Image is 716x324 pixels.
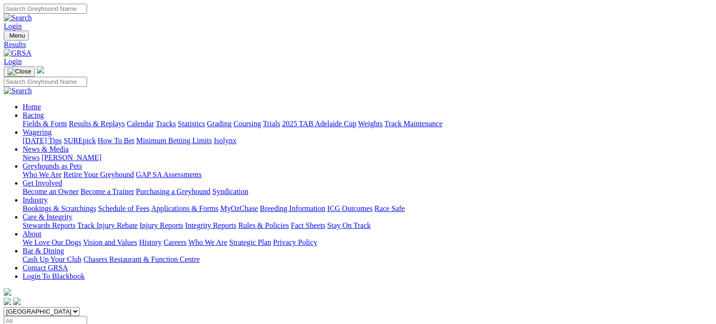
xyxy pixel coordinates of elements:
div: Wagering [23,137,712,145]
a: Bookings & Scratchings [23,204,96,212]
div: Bar & Dining [23,255,712,264]
a: ICG Outcomes [327,204,372,212]
div: Care & Integrity [23,221,712,230]
a: Applications & Forms [151,204,218,212]
div: Get Involved [23,187,712,196]
div: Greyhounds as Pets [23,170,712,179]
a: Greyhounds as Pets [23,162,82,170]
a: Results [4,40,712,49]
a: Trials [263,120,280,128]
a: About [23,230,41,238]
a: Coursing [233,120,261,128]
a: Industry [23,196,48,204]
a: Racing [23,111,44,119]
a: Fields & Form [23,120,67,128]
a: Calendar [127,120,154,128]
img: GRSA [4,49,32,57]
a: Grading [207,120,232,128]
a: Become an Owner [23,187,79,195]
a: Privacy Policy [273,238,317,246]
a: Statistics [178,120,205,128]
div: About [23,238,712,247]
a: Vision and Values [83,238,137,246]
img: Close [8,68,31,75]
a: History [139,238,161,246]
input: Search [4,4,87,14]
a: Who We Are [188,238,227,246]
a: 2025 TAB Adelaide Cup [282,120,356,128]
div: News & Media [23,154,712,162]
img: Search [4,14,32,22]
a: Login To Blackbook [23,272,85,280]
a: Chasers Restaurant & Function Centre [83,255,200,263]
a: MyOzChase [220,204,258,212]
img: logo-grsa-white.png [4,288,11,296]
a: Injury Reports [139,221,183,229]
a: Care & Integrity [23,213,72,221]
a: Syndication [212,187,248,195]
button: Toggle navigation [4,66,35,77]
a: Results & Replays [69,120,125,128]
a: Track Injury Rebate [77,221,137,229]
a: Stewards Reports [23,221,75,229]
img: facebook.svg [4,298,11,305]
a: [PERSON_NAME] [41,154,101,162]
span: Menu [9,32,25,39]
button: Toggle navigation [4,31,29,40]
a: Isolynx [214,137,236,145]
a: Tracks [156,120,176,128]
a: Careers [163,238,186,246]
a: Integrity Reports [185,221,236,229]
a: Purchasing a Greyhound [136,187,210,195]
a: Fact Sheets [291,221,325,229]
a: GAP SA Assessments [136,170,202,178]
a: Home [23,103,41,111]
div: Racing [23,120,712,128]
a: SUREpick [64,137,96,145]
a: Wagering [23,128,52,136]
a: Race Safe [374,204,404,212]
a: Contact GRSA [23,264,68,272]
a: Get Involved [23,179,62,187]
a: News & Media [23,145,69,153]
a: [DATE] Tips [23,137,62,145]
a: News [23,154,40,162]
a: We Love Our Dogs [23,238,81,246]
input: Search [4,77,87,87]
img: logo-grsa-white.png [37,66,44,73]
a: Weights [358,120,383,128]
a: Who We Are [23,170,62,178]
a: Breeding Information [260,204,325,212]
a: Rules & Policies [238,221,289,229]
a: How To Bet [98,137,135,145]
a: Cash Up Your Club [23,255,81,263]
img: Search [4,87,32,95]
a: Minimum Betting Limits [136,137,212,145]
a: Schedule of Fees [98,204,149,212]
div: Industry [23,204,712,213]
a: Bar & Dining [23,247,64,255]
a: Strategic Plan [229,238,271,246]
a: Login [4,57,22,65]
a: Login [4,22,22,30]
img: twitter.svg [13,298,21,305]
a: Stay On Track [327,221,370,229]
a: Retire Your Greyhound [64,170,134,178]
a: Track Maintenance [385,120,442,128]
a: Become a Trainer [80,187,134,195]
